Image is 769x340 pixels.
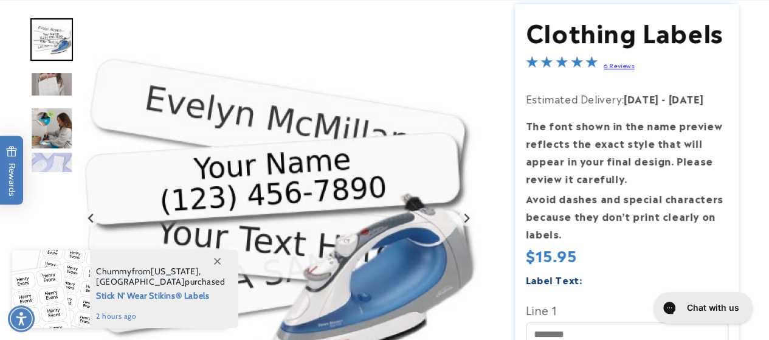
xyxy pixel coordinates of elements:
[83,210,100,226] button: Previous slide
[526,57,598,72] span: 4.8-star overall rating
[96,287,226,302] span: Stick N' Wear Stikins® Labels
[661,91,666,106] strong: -
[526,272,582,286] label: Label Text:
[526,15,728,47] h1: Clothing Labels
[30,71,73,96] img: null
[458,210,475,226] button: Next slide
[647,288,757,328] iframe: Gorgias live chat messenger
[30,18,73,61] img: Iron-on name labels with an iron
[669,91,704,106] strong: [DATE]
[96,311,226,322] span: 2 hours ago
[30,151,73,194] div: Go to slide 6
[30,107,73,150] div: Go to slide 5
[624,91,659,106] strong: [DATE]
[526,244,577,266] span: $15.95
[30,18,73,61] div: Go to slide 3
[96,266,226,287] span: from , purchased
[526,300,728,319] label: Line 1
[526,191,723,241] strong: Avoid dashes and special characters because they don’t print clearly on labels.
[6,145,18,196] span: Rewards
[526,90,728,108] p: Estimated Delivery:
[30,63,73,105] div: Go to slide 4
[30,151,73,194] img: Clothing Labels - Label Land
[8,305,35,332] div: Accessibility Menu
[151,266,199,277] span: [US_STATE]
[10,243,154,279] iframe: Sign Up via Text for Offers
[604,61,634,69] a: 6 Reviews - open in a new tab
[96,276,185,287] span: [GEOGRAPHIC_DATA]
[30,107,73,150] img: Clothing Labels - Label Land
[526,118,722,185] strong: The font shown in the name preview reflects the exact style that will appear in your final design...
